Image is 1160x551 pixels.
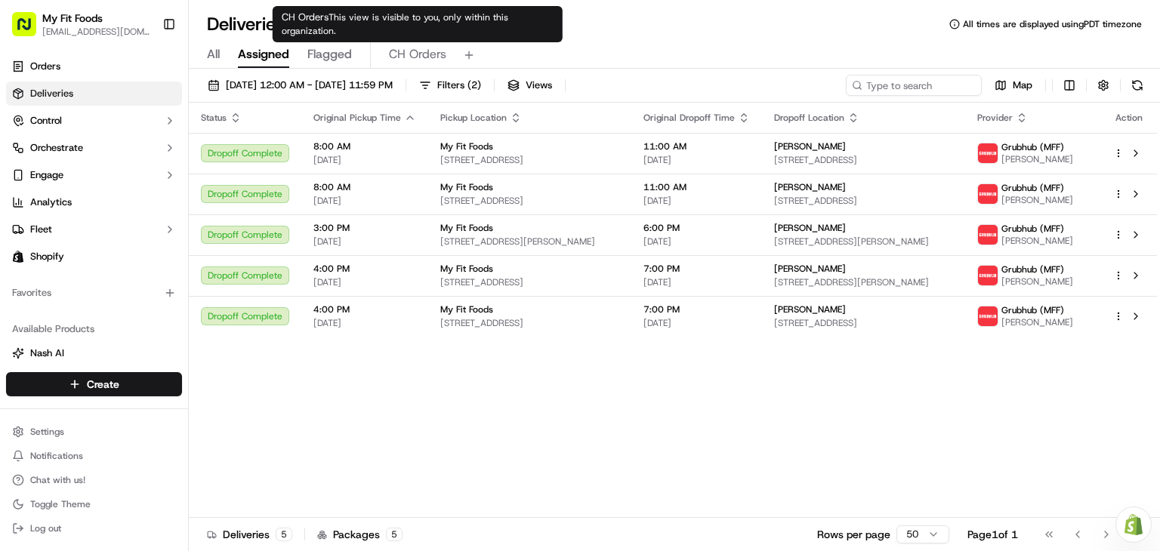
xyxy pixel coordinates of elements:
img: 5e692f75ce7d37001a5d71f1 [978,225,998,245]
span: [PERSON_NAME] [774,303,846,316]
button: Fleet [6,217,182,242]
img: 5e692f75ce7d37001a5d71f1 [978,266,998,285]
img: 1736555255976-a54dd68f-1ca7-489b-9aae-adbdc363a1c4 [15,144,42,171]
span: API Documentation [143,219,242,234]
span: [DATE] 12:00 AM - [DATE] 11:59 PM [226,78,393,92]
button: Nash AI [6,341,182,365]
span: Grubhub (MFF) [1001,223,1064,235]
span: Flagged [307,45,352,63]
button: My Fit Foods[EMAIL_ADDRESS][DOMAIN_NAME] [6,6,156,42]
span: All [207,45,220,63]
span: Log out [30,522,61,534]
span: Assigned [238,45,289,63]
span: Knowledge Base [30,219,116,234]
span: [PERSON_NAME] [774,181,846,193]
span: Grubhub (MFF) [1001,304,1064,316]
p: Welcome 👋 [15,60,275,85]
span: 11:00 AM [643,140,750,152]
span: Deliveries [30,87,73,100]
button: Orchestrate [6,136,182,160]
button: Log out [6,518,182,539]
span: Fleet [30,223,52,236]
span: Notifications [30,450,83,462]
button: Start new chat [257,149,275,167]
button: Chat with us! [6,469,182,491]
span: [DATE] [643,276,750,288]
span: [STREET_ADDRESS] [774,154,953,166]
span: Orders [30,60,60,73]
span: My Fit Foods [440,222,493,234]
span: [STREET_ADDRESS][PERSON_NAME] [774,276,953,288]
button: [EMAIL_ADDRESS][DOMAIN_NAME] [42,26,150,38]
span: [PERSON_NAME] [1001,194,1073,206]
button: Toggle Theme [6,494,182,515]
span: Grubhub (MFF) [1001,263,1064,275]
span: My Fit Foods [440,263,493,275]
span: [STREET_ADDRESS] [440,317,619,329]
span: Shopify [30,250,64,263]
a: Shopify [6,245,182,269]
span: [DATE] [313,276,416,288]
span: [STREET_ADDRESS][PERSON_NAME] [774,235,953,248]
div: 5 [386,528,403,541]
span: 8:00 AM [313,181,416,193]
span: 8:00 AM [313,140,416,152]
a: Analytics [6,190,182,214]
span: [DATE] [643,154,750,166]
img: Shopify logo [12,251,24,263]
span: [PERSON_NAME] [774,222,846,234]
div: Favorites [6,281,182,305]
span: 7:00 PM [643,303,750,316]
p: Rows per page [817,527,890,542]
span: CH Orders [389,45,446,63]
span: This view is visible to you, only within this organization. [282,11,508,37]
div: CH Orders [273,6,563,42]
span: My Fit Foods [42,11,103,26]
span: Create [87,377,119,392]
span: Status [201,112,227,124]
div: Start new chat [51,144,248,159]
input: Type to search [846,75,982,96]
span: ( 2 ) [467,78,481,92]
div: 📗 [15,220,27,232]
span: 3:00 PM [313,222,416,234]
span: 4:00 PM [313,263,416,275]
span: Original Pickup Time [313,112,401,124]
span: [PERSON_NAME] [774,140,846,152]
span: My Fit Foods [440,181,493,193]
a: 📗Knowledge Base [9,213,122,240]
span: Toggle Theme [30,498,91,510]
button: [DATE] 12:00 AM - [DATE] 11:59 PM [201,75,400,96]
a: Nash AI [12,346,176,360]
button: Refresh [1127,75,1148,96]
span: [PERSON_NAME] [774,263,846,275]
span: Control [30,114,62,128]
img: 5e692f75ce7d37001a5d71f1 [978,306,998,326]
span: Provider [977,112,1013,124]
span: Engage [30,168,63,182]
a: Powered byPylon [106,255,183,267]
a: 💻API Documentation [122,213,248,240]
span: Pickup Location [440,112,507,124]
img: 5e692f75ce7d37001a5d71f1 [978,184,998,204]
span: Dropoff Location [774,112,844,124]
span: [PERSON_NAME] [1001,153,1073,165]
span: 6:00 PM [643,222,750,234]
span: [STREET_ADDRESS] [440,195,619,207]
span: Views [526,78,552,92]
h1: Deliveries [207,12,284,36]
span: All times are displayed using PDT timezone [963,18,1142,30]
input: Got a question? Start typing here... [39,97,272,113]
button: Views [501,75,559,96]
span: Nash AI [30,346,64,360]
button: Notifications [6,445,182,466]
div: Page 1 of 1 [967,527,1018,542]
span: [STREET_ADDRESS] [440,154,619,166]
button: Create [6,372,182,396]
span: [PERSON_NAME] [1001,316,1073,328]
span: [PERSON_NAME] [1001,275,1073,288]
button: Control [6,109,182,133]
div: Action [1113,112,1145,124]
span: Map [1013,78,1032,92]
